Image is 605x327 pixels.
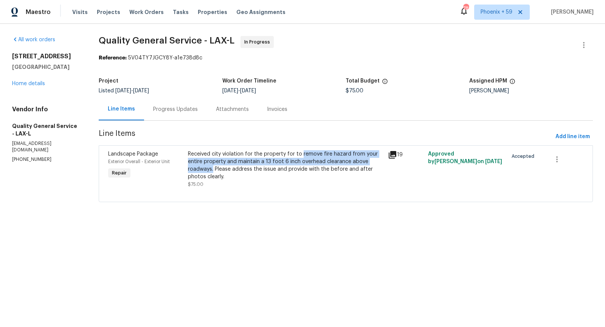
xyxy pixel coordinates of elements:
div: 19 [388,150,423,159]
span: The hpm assigned to this work order. [509,78,515,88]
div: 782 [463,5,468,12]
h5: Project [99,78,118,84]
span: [DATE] [222,88,238,93]
span: Quality General Service - LAX-L [99,36,234,45]
span: Visits [72,8,88,16]
span: [DATE] [115,88,131,93]
div: Progress Updates [153,106,198,113]
div: Received city violation for the property for to remove fire hazard from your entire property and ... [188,150,383,181]
h5: Quality General Service - LAX-L [12,122,81,137]
h4: Vendor Info [12,106,81,113]
span: Projects [97,8,120,16]
span: Geo Assignments [236,8,285,16]
h5: Total Budget [346,78,380,84]
span: Tasks [173,9,189,15]
div: Attachments [216,106,249,113]
div: [PERSON_NAME] [469,88,593,93]
span: Listed [99,88,149,93]
p: [EMAIL_ADDRESS][DOMAIN_NAME] [12,140,81,153]
h5: Work Order Timeline [222,78,276,84]
span: Add line item [555,132,590,142]
span: Properties [198,8,227,16]
b: Reference: [99,55,127,61]
span: Phoenix + 59 [481,8,512,16]
h5: [GEOGRAPHIC_DATA] [12,63,81,71]
h2: [STREET_ADDRESS] [12,53,81,60]
a: All work orders [12,37,55,42]
span: Line Items [99,130,552,144]
span: Repair [109,169,130,177]
span: In Progress [244,38,273,46]
span: The total cost of line items that have been proposed by Opendoor. This sum includes line items th... [382,78,388,88]
span: Maestro [26,8,51,16]
button: Add line item [552,130,593,144]
span: Landscape Package [108,151,158,157]
p: [PHONE_NUMBER] [12,156,81,163]
span: Accepted [512,153,537,160]
span: $75.00 [346,88,363,93]
span: [DATE] [240,88,256,93]
span: Work Orders [129,8,164,16]
h5: Assigned HPM [469,78,507,84]
span: $75.00 [188,182,203,187]
span: Exterior Overall - Exterior Unit [108,159,170,164]
a: Home details [12,81,45,86]
div: Line Items [108,105,135,113]
span: [DATE] [485,159,502,164]
div: 5V04TY7JGCY8Y-a1e738d8c [99,54,593,62]
span: - [115,88,149,93]
span: - [222,88,256,93]
span: [PERSON_NAME] [548,8,594,16]
span: [DATE] [133,88,149,93]
span: Approved by [PERSON_NAME] on [428,151,502,164]
div: Invoices [267,106,287,113]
